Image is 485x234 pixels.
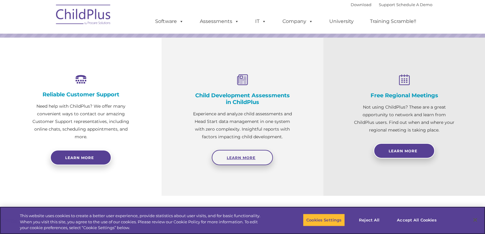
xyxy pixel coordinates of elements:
a: Learn more [50,150,111,165]
button: Accept All Cookies [394,214,440,226]
span: Last name [85,40,104,45]
button: Close [468,213,482,227]
span: Learn more [65,155,94,160]
button: Cookies Settings [303,214,345,226]
a: Learn More [374,143,435,158]
a: Learn More [212,150,273,165]
h4: Child Development Assessments in ChildPlus [192,92,293,106]
a: Download [351,2,371,7]
span: Learn More [227,155,256,160]
a: IT [249,15,272,28]
a: Support [379,2,395,7]
span: Phone number [85,65,111,70]
a: Assessments [194,15,245,28]
a: Software [149,15,190,28]
a: Company [276,15,319,28]
p: Not using ChildPlus? These are a great opportunity to network and learn from ChildPlus users. Fin... [354,103,454,134]
h4: Reliable Customer Support [31,91,131,98]
p: Experience and analyze child assessments and Head Start data management in one system with zero c... [192,110,293,141]
button: Reject All [350,214,388,226]
p: Need help with ChildPlus? We offer many convenient ways to contact our amazing Customer Support r... [31,102,131,141]
div: This website uses cookies to create a better user experience, provide statistics about user visit... [20,213,267,231]
img: ChildPlus by Procare Solutions [53,0,114,31]
font: | [351,2,432,7]
span: Learn More [389,149,417,153]
h4: Free Regional Meetings [354,92,454,99]
a: Training Scramble!! [364,15,422,28]
a: University [323,15,360,28]
a: Schedule A Demo [396,2,432,7]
